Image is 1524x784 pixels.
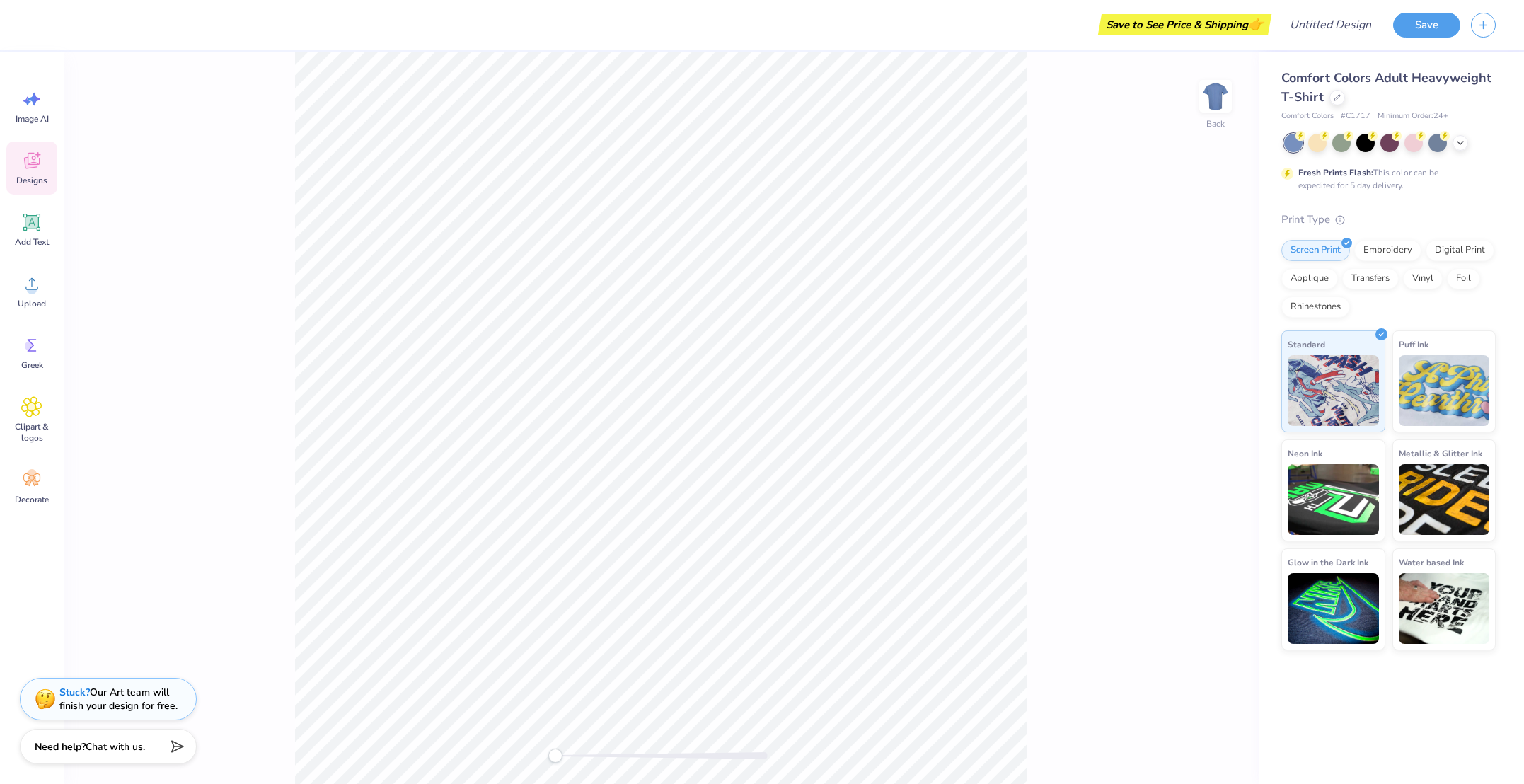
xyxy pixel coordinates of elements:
img: Metallic & Glitter Ink [1399,464,1490,535]
span: Upload [18,298,46,309]
div: Save to See Price & Shipping [1102,14,1268,35]
strong: Stuck? [59,686,90,699]
div: Transfers [1342,268,1399,289]
div: Foil [1447,268,1480,289]
div: Digital Print [1426,240,1494,261]
div: Embroidery [1354,240,1421,261]
span: Neon Ink [1288,446,1322,461]
span: Glow in the Dark Ink [1288,555,1368,570]
span: Greek [21,359,43,371]
span: Image AI [16,113,49,125]
div: Print Type [1281,212,1496,228]
span: Puff Ink [1399,337,1428,352]
span: Decorate [15,494,49,505]
img: Standard [1288,355,1379,426]
span: Water based Ink [1399,555,1464,570]
img: Glow in the Dark Ink [1288,573,1379,644]
div: Our Art team will finish your design for free. [59,686,178,713]
span: 👉 [1248,16,1264,33]
div: Screen Print [1281,240,1350,261]
img: Water based Ink [1399,573,1490,644]
strong: Fresh Prints Flash: [1298,167,1373,178]
span: Comfort Colors [1281,110,1334,122]
img: Back [1201,82,1230,110]
img: Puff Ink [1399,355,1490,426]
span: Standard [1288,337,1325,352]
span: Designs [16,175,47,186]
img: Neon Ink [1288,464,1379,535]
div: Accessibility label [548,749,562,763]
span: # C1717 [1341,110,1370,122]
span: Minimum Order: 24 + [1378,110,1448,122]
input: Untitled Design [1278,11,1382,39]
div: Applique [1281,268,1338,289]
span: Add Text [15,236,49,248]
div: Back [1206,117,1225,130]
strong: Need help? [35,740,86,754]
span: Chat with us. [86,740,145,754]
span: Metallic & Glitter Ink [1399,446,1482,461]
span: Comfort Colors Adult Heavyweight T-Shirt [1281,69,1491,105]
button: Save [1393,13,1460,38]
div: Vinyl [1403,268,1443,289]
div: Rhinestones [1281,296,1350,318]
span: Clipart & logos [8,421,55,444]
div: This color can be expedited for 5 day delivery. [1298,166,1472,192]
